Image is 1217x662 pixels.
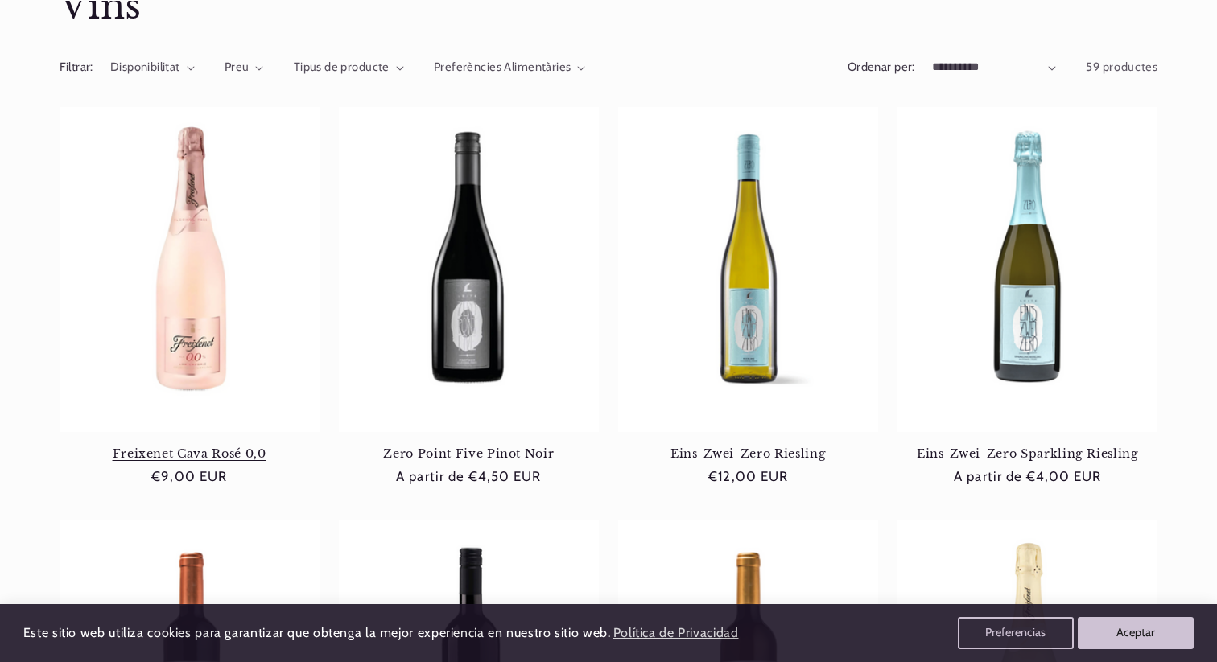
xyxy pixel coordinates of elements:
[294,60,390,74] span: Tipus de producte
[225,59,264,76] summary: Preu
[339,446,599,461] a: Zero Point Five Pinot Noir
[294,59,405,76] summary: Tipus de producte (0 seleccionat)
[958,617,1074,649] button: Preferencias
[848,60,915,74] label: Ordenar per:
[434,59,586,76] summary: Preferències Alimentàries (0 seleccionat)
[1086,60,1158,74] span: 59 productes
[434,60,571,74] span: Preferències Alimentàries
[610,619,741,648] a: Política de Privacidad (opens in a new tab)
[225,60,250,74] span: Preu
[618,446,878,461] a: Eins-Zwei-Zero Riesling
[23,625,611,640] span: Este sitio web utiliza cookies para garantizar que obtenga la mejor experiencia en nuestro sitio ...
[60,59,93,76] h2: Filtrar:
[110,60,180,74] span: Disponibilitat
[897,446,1157,461] a: Eins-Zwei-Zero Sparkling Riesling
[1078,617,1194,649] button: Aceptar
[60,446,320,461] a: Freixenet Cava Rosé 0,0
[110,59,195,76] summary: Disponibilitat (0 seleccionat)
